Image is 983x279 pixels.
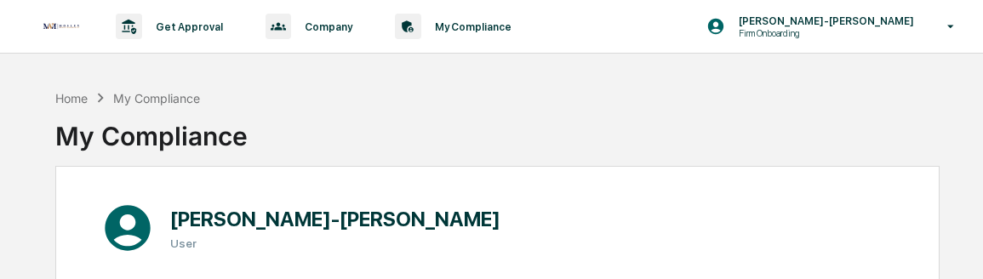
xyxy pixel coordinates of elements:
div: My Compliance [55,107,248,151]
p: Get Approval [142,20,231,33]
h1: [PERSON_NAME]-[PERSON_NAME] [170,207,500,231]
p: My Compliance [421,20,520,33]
div: My Compliance [113,91,200,105]
div: Home [55,91,88,105]
h3: User [170,236,500,250]
p: [PERSON_NAME]-[PERSON_NAME] [725,14,923,27]
p: Firm Onboarding [725,27,892,39]
p: Company [291,20,361,33]
img: logo [41,21,82,32]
